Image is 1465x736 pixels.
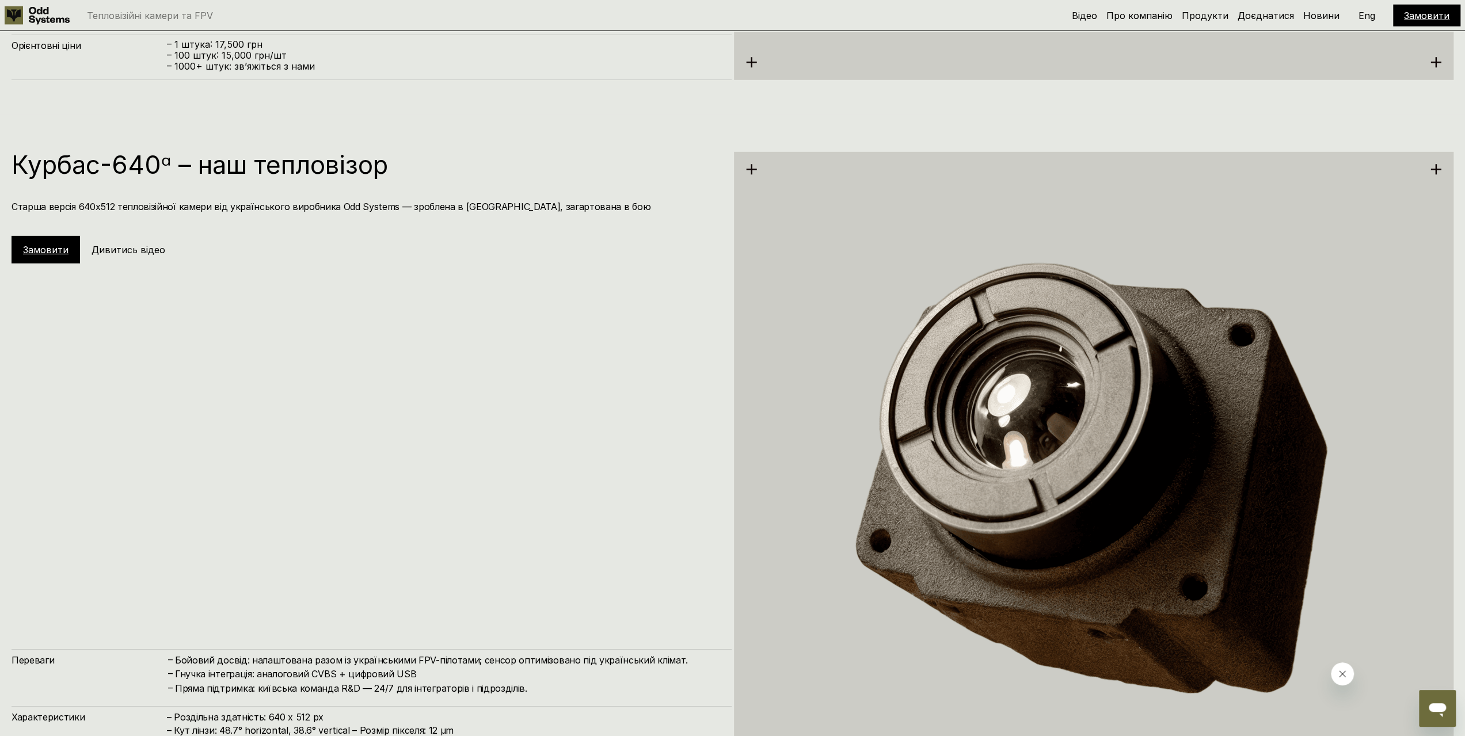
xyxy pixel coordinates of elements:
a: Відео [1072,10,1097,21]
h4: Переваги [12,654,167,666]
h4: Орієнтовні ціни [12,39,167,52]
a: Замовити [1404,10,1449,21]
h4: – [168,653,173,666]
span: Вітаю! Маєте питання? [7,8,105,17]
h4: – [168,667,173,680]
p: – 1 штука: 17,500 грн [167,39,720,50]
p: – ⁠1000+ штук: звʼяжіться з нами [167,61,720,72]
h4: Бойовий досвід: налаштована разом із українськими FPV-пілотами; сенсор оптимізовано під українськ... [175,654,720,666]
a: Продукти [1182,10,1228,21]
h4: Гнучка інтеграція: аналоговий CVBS + цифровий USB [175,668,720,680]
p: – 100 штук: 15,000 грн/шт [167,50,720,61]
h4: Пряма підтримка: київська команда R&D — 24/7 для інтеграторів і підрозділів. [175,682,720,695]
p: Eng [1359,11,1375,20]
a: Замовити [23,244,69,255]
a: Новини [1303,10,1340,21]
h1: Курбас-640ᵅ – наш тепловізор [12,152,720,177]
h4: – [168,681,173,694]
iframe: Кнопка запуска окна обмена сообщениями [1419,690,1456,727]
h4: Старша версія 640х512 тепловізійної камери від українського виробника Odd Systems — зроблена в [G... [12,200,720,213]
p: Тепловізійні камери та FPV [87,11,213,20]
h4: Характеристики [12,711,167,723]
iframe: Закрыть сообщение [1331,662,1354,685]
a: Про компанію [1106,10,1173,21]
a: Доєднатися [1238,10,1294,21]
h5: Дивитись відео [92,243,165,256]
